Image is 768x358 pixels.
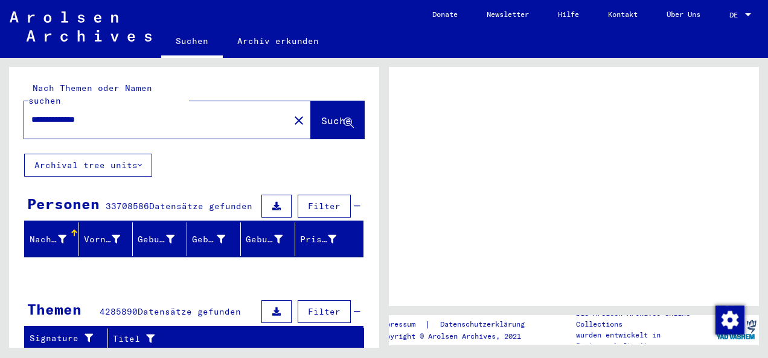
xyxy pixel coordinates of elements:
[715,306,744,334] img: Zustimmung ändern
[377,331,539,342] p: Copyright © Arolsen Archives, 2021
[246,233,283,246] div: Geburtsdatum
[300,233,337,246] div: Prisoner #
[30,233,66,246] div: Nachname
[192,230,241,249] div: Geburt‏
[192,233,226,246] div: Geburt‏
[10,11,152,42] img: Arolsen_neg.svg
[28,83,152,106] mat-label: Nach Themen oder Namen suchen
[138,306,241,317] span: Datensätze gefunden
[133,222,187,256] mat-header-cell: Geburtsname
[298,300,351,323] button: Filter
[223,27,333,55] a: Archiv erkunden
[576,330,712,351] p: wurden entwickelt in Partnerschaft mit
[30,332,98,345] div: Signature
[138,230,190,249] div: Geburtsname
[161,27,223,58] a: Suchen
[84,233,121,246] div: Vorname
[308,201,341,212] span: Filter
[113,333,340,345] div: Titel
[576,308,712,330] p: Die Arolsen Archives Online-Collections
[714,315,759,345] img: yv_logo.png
[100,306,138,317] span: 4285890
[241,222,295,256] mat-header-cell: Geburtsdatum
[298,195,351,218] button: Filter
[300,230,352,249] div: Prisoner #
[30,329,110,348] div: Signature
[321,115,351,127] span: Suche
[292,113,306,128] mat-icon: close
[715,305,744,334] div: Zustimmung ändern
[84,230,136,249] div: Vorname
[246,230,298,249] div: Geburtsdatum
[377,318,539,331] div: |
[138,233,174,246] div: Geburtsname
[79,222,133,256] mat-header-cell: Vorname
[377,318,425,331] a: Impressum
[287,108,311,132] button: Clear
[187,222,242,256] mat-header-cell: Geburt‏
[30,230,82,249] div: Nachname
[729,11,743,19] span: DE
[308,306,341,317] span: Filter
[311,101,364,139] button: Suche
[27,298,82,320] div: Themen
[27,193,100,215] div: Personen
[24,154,152,177] button: Archival tree units
[430,318,539,331] a: Datenschutzerklärung
[25,222,79,256] mat-header-cell: Nachname
[106,201,149,212] span: 33708586
[149,201,252,212] span: Datensätze gefunden
[295,222,363,256] mat-header-cell: Prisoner #
[113,329,352,348] div: Titel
